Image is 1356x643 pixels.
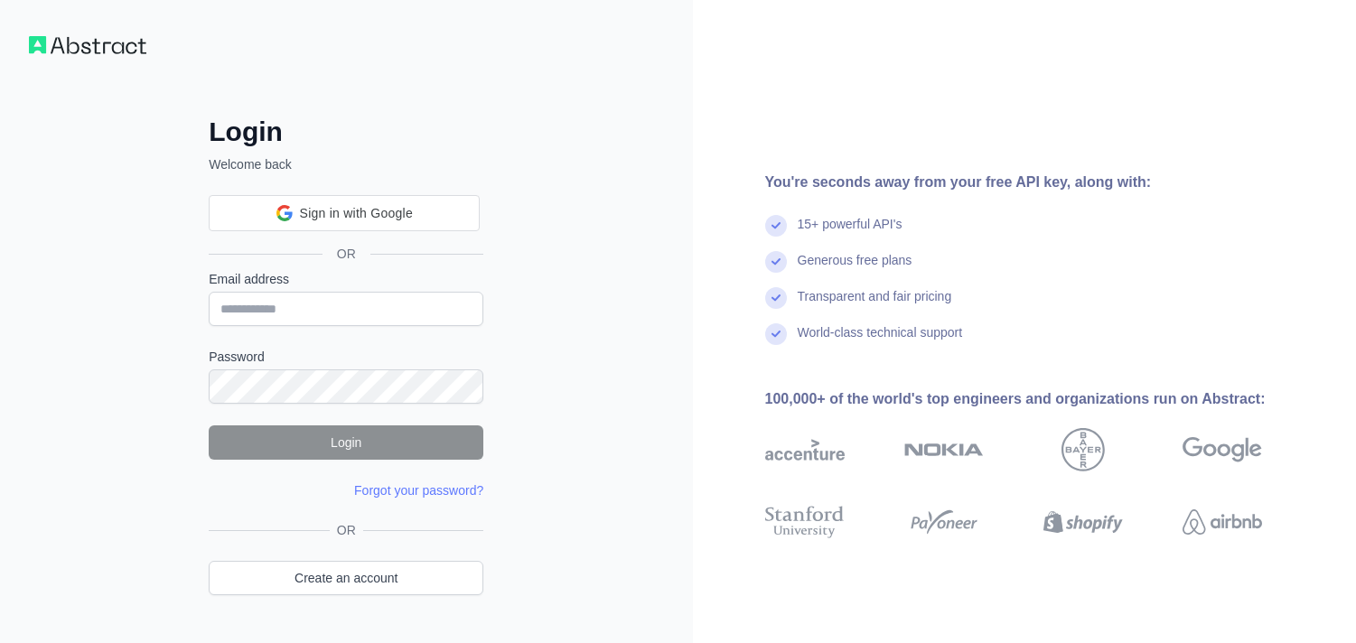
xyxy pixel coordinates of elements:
img: check mark [765,323,787,345]
div: 15+ powerful API's [798,215,902,251]
div: World-class technical support [798,323,963,359]
label: Email address [209,270,483,288]
p: Welcome back [209,155,483,173]
img: payoneer [904,502,984,542]
img: bayer [1061,428,1105,471]
label: Password [209,348,483,366]
img: google [1183,428,1262,471]
img: airbnb [1183,502,1262,542]
h2: Login [209,116,483,148]
span: Sign in with Google [300,204,413,223]
div: Transparent and fair pricing [798,287,952,323]
span: OR [330,521,363,539]
img: check mark [765,215,787,237]
span: OR [323,245,370,263]
img: nokia [904,428,984,471]
img: check mark [765,287,787,309]
div: Generous free plans [798,251,912,287]
div: 100,000+ of the world's top engineers and organizations run on Abstract: [765,388,1320,410]
a: Forgot your password? [354,483,483,498]
img: stanford university [765,502,845,542]
img: accenture [765,428,845,471]
div: Sign in with Google [209,195,480,231]
div: You're seconds away from your free API key, along with: [765,172,1320,193]
button: Login [209,425,483,460]
a: Create an account [209,561,483,595]
img: check mark [765,251,787,273]
img: shopify [1043,502,1123,542]
img: Workflow [29,36,146,54]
